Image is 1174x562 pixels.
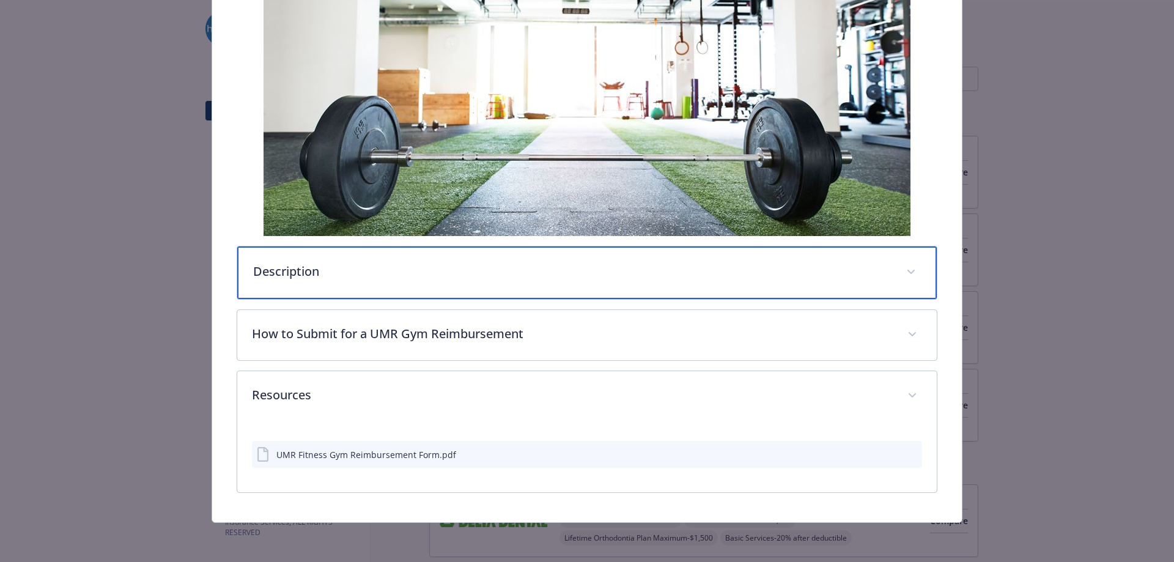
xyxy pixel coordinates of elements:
[252,325,893,343] p: How to Submit for a UMR Gym Reimbursement
[237,371,937,421] div: Resources
[906,448,917,461] button: preview file
[887,448,896,461] button: download file
[237,246,937,299] div: Description
[237,421,937,492] div: Resources
[276,448,456,461] div: UMR Fitness Gym Reimbursement Form.pdf
[237,310,937,360] div: How to Submit for a UMR Gym Reimbursement
[252,386,893,404] p: Resources
[253,262,892,281] p: Description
